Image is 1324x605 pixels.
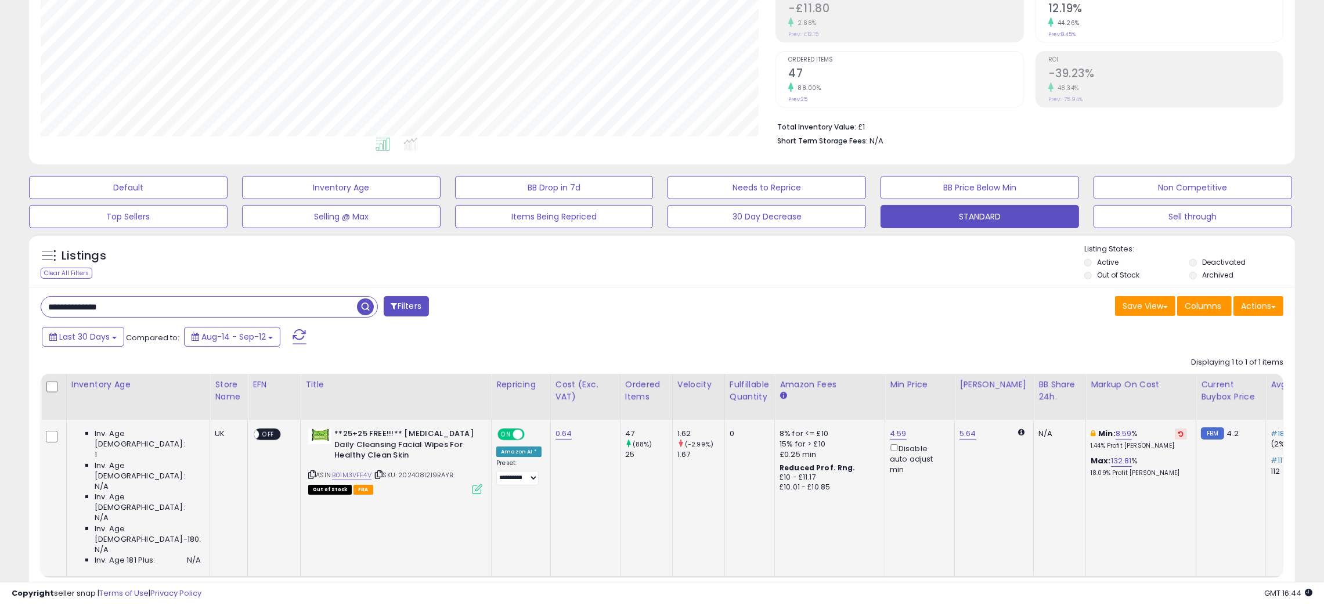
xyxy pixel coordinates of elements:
small: 48.34% [1054,84,1079,92]
h2: -£11.80 [788,2,1023,17]
span: Inv. Age [DEMOGRAPHIC_DATA]-180: [95,524,201,545]
h5: Listings [62,248,106,264]
button: Save View [1115,296,1175,316]
span: All listings that are currently out of stock and unavailable for purchase on Amazon [308,485,352,495]
div: Min Price [890,379,950,391]
small: FBM [1201,427,1224,440]
div: 0 [730,428,766,439]
span: Ordered Items [788,57,1023,63]
span: Inv. Age [DEMOGRAPHIC_DATA]: [95,492,201,513]
button: Items Being Repriced [455,205,654,228]
span: 2025-10-13 16:44 GMT [1264,588,1312,599]
div: Repricing [496,379,546,391]
strong: Copyright [12,588,54,599]
span: Inv. Age [DEMOGRAPHIC_DATA]: [95,428,201,449]
div: Amazon Fees [780,379,880,391]
div: £10.01 - £10.85 [780,482,876,492]
div: % [1091,428,1187,450]
div: 25 [625,449,672,460]
h2: 12.19% [1048,2,1283,17]
a: 132.81 [1111,455,1132,467]
span: N/A [95,545,109,555]
span: N/A [870,135,883,146]
div: Clear All Filters [41,268,92,279]
a: Privacy Policy [150,588,201,599]
span: Aug-14 - Sep-12 [201,331,266,343]
span: 4.2 [1227,428,1239,439]
div: Amazon AI * [496,446,542,457]
li: £1 [777,119,1275,133]
button: Actions [1233,296,1283,316]
span: Inv. Age [DEMOGRAPHIC_DATA]: [95,460,201,481]
small: Prev: 8.45% [1048,31,1076,38]
div: Displaying 1 to 1 of 1 items [1191,357,1283,368]
button: STANDARD [881,205,1079,228]
label: Active [1097,257,1119,267]
div: Ordered Items [625,379,668,403]
small: Prev: -75.94% [1048,96,1083,103]
div: Cost (Exc. VAT) [555,379,615,403]
div: N/A [1038,428,1077,439]
span: Compared to: [126,332,179,343]
span: Last 30 Days [59,331,110,343]
div: Fulfillable Quantity [730,379,770,403]
button: Selling @ Max [242,205,441,228]
div: Markup on Cost [1091,379,1191,391]
p: Listing States: [1084,244,1295,255]
a: 0.64 [555,428,572,440]
div: Preset: [496,459,542,485]
b: Total Inventory Value: [777,122,856,132]
b: Min: [1098,428,1116,439]
button: Non Competitive [1094,176,1292,199]
small: 88.00% [793,84,821,92]
span: ROI [1048,57,1283,63]
div: EFN [252,379,295,391]
button: Columns [1177,296,1232,316]
a: 8.59 [1116,428,1132,440]
div: Inventory Age [71,379,205,391]
div: Title [305,379,486,391]
p: 1.44% Profit [PERSON_NAME] [1091,442,1187,450]
div: ASIN: [308,428,482,493]
span: #18,372 [1271,428,1300,439]
p: 18.09% Profit [PERSON_NAME] [1091,469,1187,477]
button: Default [29,176,228,199]
span: N/A [95,481,109,492]
span: N/A [187,555,201,566]
img: 31F7tBb6DgL._SL40_.jpg [308,428,331,444]
a: Terms of Use [99,588,149,599]
div: 47 [625,428,672,439]
button: Inventory Age [242,176,441,199]
span: ON [499,430,513,440]
small: (88%) [633,440,652,449]
div: Velocity [677,379,720,391]
small: Prev: 25 [788,96,807,103]
label: Deactivated [1202,257,1246,267]
a: 4.59 [890,428,907,440]
div: 1.67 [677,449,724,460]
small: Amazon Fees. [780,391,787,401]
th: The percentage added to the cost of goods (COGS) that forms the calculator for Min & Max prices. [1086,374,1196,420]
button: Last 30 Days [42,327,124,347]
small: 44.26% [1054,19,1080,27]
span: N/A [95,513,109,523]
div: 15% for > £10 [780,439,876,449]
span: #111 [1271,455,1285,466]
span: Columns [1185,300,1221,312]
label: Out of Stock [1097,270,1139,280]
button: Needs to Reprice [668,176,866,199]
h2: -39.23% [1048,67,1283,82]
button: Aug-14 - Sep-12 [184,327,280,347]
div: £10 - £11.17 [780,473,876,482]
b: Max: [1091,455,1111,466]
span: 1 [95,449,97,460]
div: Store Name [215,379,243,403]
button: BB Drop in 7d [455,176,654,199]
div: 1.62 [677,428,724,439]
small: Prev: -£12.15 [788,31,818,38]
div: [PERSON_NAME] [959,379,1029,391]
h2: 47 [788,67,1023,82]
div: % [1091,456,1187,477]
a: 5.64 [959,428,976,440]
small: (-2.99%) [685,440,713,449]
